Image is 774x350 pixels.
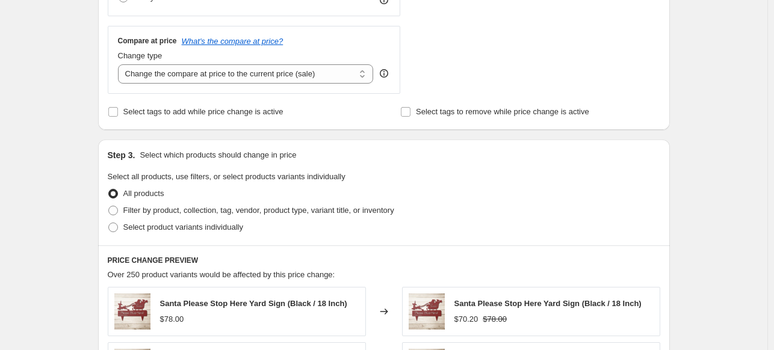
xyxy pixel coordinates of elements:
div: help [378,67,390,79]
h2: Step 3. [108,149,135,161]
h6: PRICE CHANGE PREVIEW [108,256,660,265]
p: Select which products should change in price [140,149,296,161]
span: Select all products, use filters, or select products variants individually [108,172,345,181]
span: Santa Please Stop Here Yard Sign (Black / 18 Inch) [160,299,347,308]
button: What's the compare at price? [182,37,283,46]
span: Over 250 product variants would be affected by this price change: [108,270,335,279]
span: $78.00 [483,315,507,324]
span: Santa Please Stop Here Yard Sign (Black / 18 Inch) [454,299,642,308]
span: Select product variants individually [123,223,243,232]
span: $78.00 [160,315,184,324]
span: Select tags to remove while price change is active [416,107,589,116]
h3: Compare at price [118,36,177,46]
img: Santa_Sleigh_Please_Stop_Here_Metal_Ou_Red_Simple_Wood_BKGD_Mockup_png_80x.jpg [114,293,150,330]
img: Santa_Sleigh_Please_Stop_Here_Metal_Ou_Red_Simple_Wood_BKGD_Mockup_png_80x.jpg [409,293,445,330]
span: Select tags to add while price change is active [123,107,283,116]
span: All products [123,189,164,198]
span: Filter by product, collection, tag, vendor, product type, variant title, or inventory [123,206,394,215]
span: Change type [118,51,163,60]
span: $70.20 [454,315,478,324]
